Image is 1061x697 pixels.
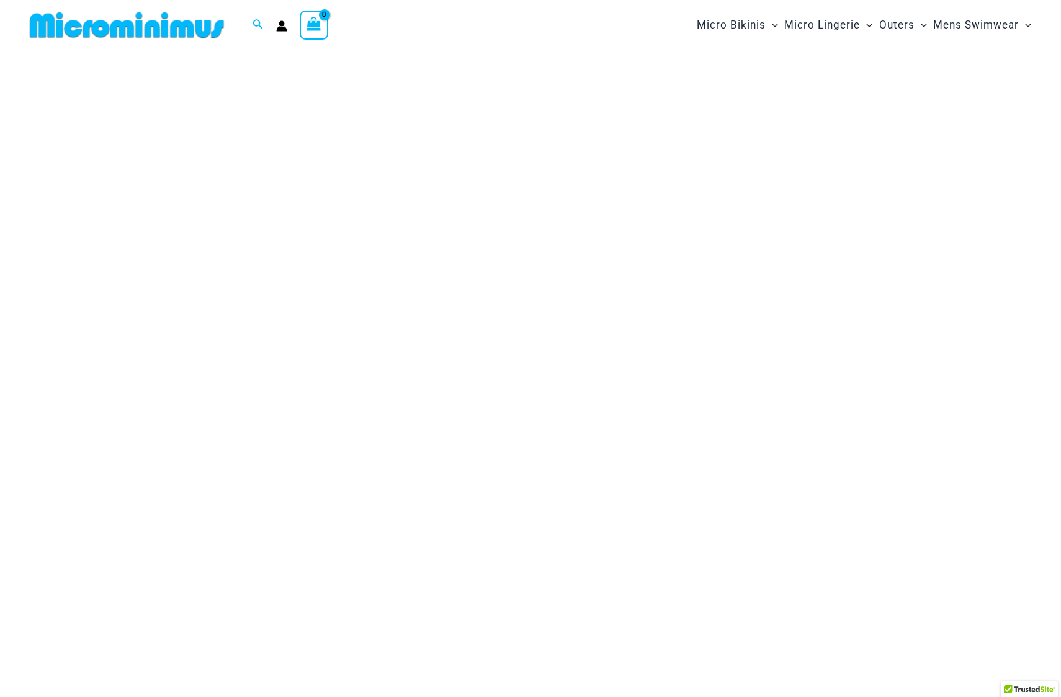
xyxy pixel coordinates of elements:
[915,9,927,41] span: Menu Toggle
[697,9,766,41] span: Micro Bikinis
[276,20,287,32] a: Account icon link
[300,11,328,39] a: View Shopping Cart, empty
[876,6,930,44] a: OutersMenu ToggleMenu Toggle
[933,9,1019,41] span: Mens Swimwear
[692,4,1036,46] nav: Site Navigation
[781,6,875,44] a: Micro LingerieMenu ToggleMenu Toggle
[879,9,915,41] span: Outers
[766,9,778,41] span: Menu Toggle
[1019,9,1031,41] span: Menu Toggle
[784,9,860,41] span: Micro Lingerie
[694,6,781,44] a: Micro BikinisMenu ToggleMenu Toggle
[930,6,1034,44] a: Mens SwimwearMenu ToggleMenu Toggle
[860,9,872,41] span: Menu Toggle
[253,17,264,33] a: Search icon link
[25,11,229,39] img: MM SHOP LOGO FLAT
